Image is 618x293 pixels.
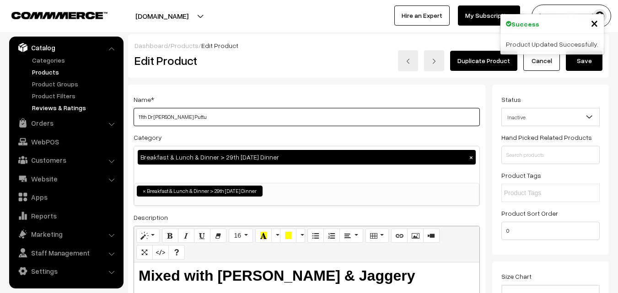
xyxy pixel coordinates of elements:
span: Inactive [501,108,600,126]
button: More Color [271,229,280,243]
span: × [591,14,598,31]
a: Settings [11,263,120,279]
a: Orders [11,115,120,131]
button: Background Color [280,229,296,243]
strong: Success [511,19,539,29]
img: right-arrow.png [431,59,437,64]
a: COMMMERCE [11,9,91,20]
a: Reports [11,208,120,224]
span: Inactive [502,109,599,125]
img: user [593,9,607,23]
a: Customers [11,152,120,168]
a: My Subscription [458,5,520,26]
button: Unordered list (CTRL+SHIFT+NUM7) [307,229,324,243]
input: Name [134,108,480,126]
a: Products [30,67,120,77]
a: Cancel [523,51,560,71]
label: Product Sort Order [501,208,558,218]
button: Style [136,229,160,243]
label: Hand Picked Related Products [501,133,592,142]
a: Product Groups [30,79,120,89]
label: Name [134,95,154,104]
a: Apps [11,189,120,205]
a: Catalog [11,39,120,56]
label: Category [134,133,162,142]
button: Paragraph [339,229,363,243]
a: Product Filters [30,91,120,101]
button: Help [168,245,185,260]
a: Hire an Expert [394,5,450,26]
button: [PERSON_NAME] s… [532,5,611,27]
button: Link (CTRL+K) [391,229,408,243]
button: Underline (CTRL+U) [194,229,210,243]
button: [DOMAIN_NAME] [103,5,220,27]
input: Search products [501,146,600,164]
label: Description [134,213,168,222]
span: × [143,187,146,195]
a: Dashboard [134,42,168,49]
button: Ordered list (CTRL+SHIFT+NUM8) [323,229,340,243]
label: Product Tags [501,170,541,180]
img: COMMMERCE [11,12,107,19]
span: Edit Product [201,42,238,49]
div: Breakfast & Lunch & Dinner > 29th [DATE] Dinner [138,150,476,165]
input: Enter Number [501,222,600,240]
button: Table [365,229,389,243]
li: Breakfast & Lunch & Dinner > 29th Monday Dinner [137,186,263,197]
button: Full Screen [136,245,153,260]
button: Bold (CTRL+B) [162,229,178,243]
button: × [467,153,475,161]
button: Remove Font Style (CTRL+\) [210,229,226,243]
button: Save [566,51,602,71]
a: Staff Management [11,245,120,261]
a: Products [171,42,199,49]
button: Font Size [229,229,253,243]
label: Size Chart [501,272,532,281]
input: Product Tags [504,188,584,198]
span: 16 [234,232,241,239]
button: Close [591,16,598,30]
a: WebPOS [11,133,120,150]
button: Italic (CTRL+I) [178,229,194,243]
button: More Color [296,229,305,243]
button: Code View [152,245,169,260]
a: Website [11,170,120,187]
b: Mixed with [PERSON_NAME] & Jaggery [139,267,415,284]
a: Reviews & Ratings [30,103,120,112]
label: Status [501,95,521,104]
img: left-arrow.png [405,59,411,64]
a: Marketing [11,226,120,242]
div: / / [134,41,602,50]
div: Product Updated Successfully. [500,34,604,54]
button: Video [423,229,440,243]
a: Categories [30,55,120,65]
a: Duplicate Product [450,51,517,71]
button: Recent Color [255,229,272,243]
button: Picture [407,229,424,243]
h2: Edit Product [134,53,322,68]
